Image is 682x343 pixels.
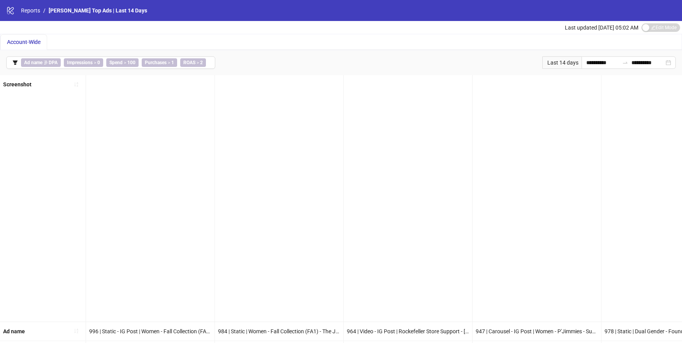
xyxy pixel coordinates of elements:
span: > [64,58,103,67]
b: Spend [109,60,123,65]
b: Purchases [145,60,167,65]
li: / [43,6,46,15]
div: 996 | Static - IG Post | Women - Fall Collection (FA1) - Less Not More | Editorial - In Studio | ... [86,322,214,341]
a: Reports [19,6,42,15]
div: 947 | Carousel - IG Post | Women - P'Jimmies - Summer | LoFi | No Text Overlay | PDP - Womens P'J... [473,322,601,341]
span: sort-ascending [74,82,79,87]
span: to [622,59,628,66]
span: > [142,58,177,67]
b: Impressions [67,60,93,65]
span: ∌ [21,58,61,67]
div: 984 | Static | Women - Fall Collection (FA1) - The Jo Shirt - Press - Vogue - The Effortless Butt... [215,322,343,341]
div: Last 14 days [542,56,582,69]
span: > [180,58,206,67]
span: > [106,58,139,67]
b: 1 [171,60,174,65]
span: Last updated [DATE] 05:02 AM [565,24,638,31]
b: 0 [97,60,100,65]
span: sort-ascending [74,328,79,334]
b: Screenshot [3,81,32,87]
button: Ad name ∌ DPAImpressions > 0Spend > 100Purchases > 1ROAS > 2 [6,56,215,69]
span: [PERSON_NAME] Top Ads | Last 14 Days [49,7,147,14]
span: Account-Wide [7,39,40,45]
div: 964 | Video - IG Post | Rockefeller Store Support - [PERSON_NAME] Creative Director | LoFi | Text... [344,322,472,341]
b: ROAS [183,60,195,65]
b: DPA [49,60,58,65]
b: 100 [127,60,135,65]
b: 2 [200,60,203,65]
span: swap-right [622,59,628,66]
span: filter [12,60,18,65]
b: Ad name [24,60,42,65]
b: Ad name [3,328,25,334]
